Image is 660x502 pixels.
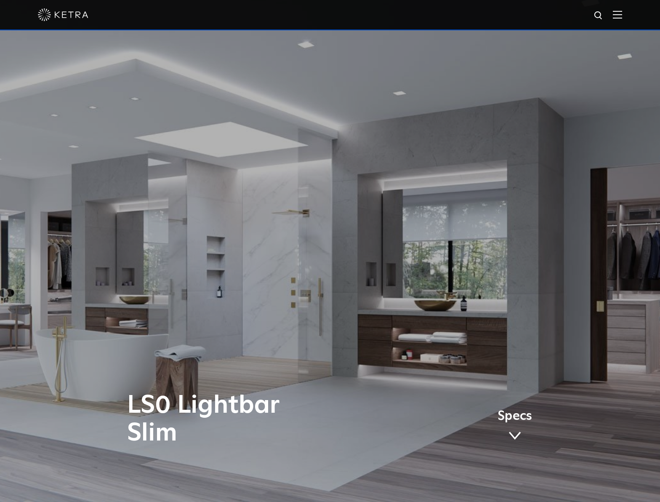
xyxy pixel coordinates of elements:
a: Specs [498,410,532,443]
img: Hamburger%20Nav.svg [613,11,622,19]
h1: LS0 Lightbar Slim [127,392,365,447]
img: ketra-logo-2019-white [38,8,88,21]
span: Specs [498,410,532,422]
img: search icon [593,11,604,21]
